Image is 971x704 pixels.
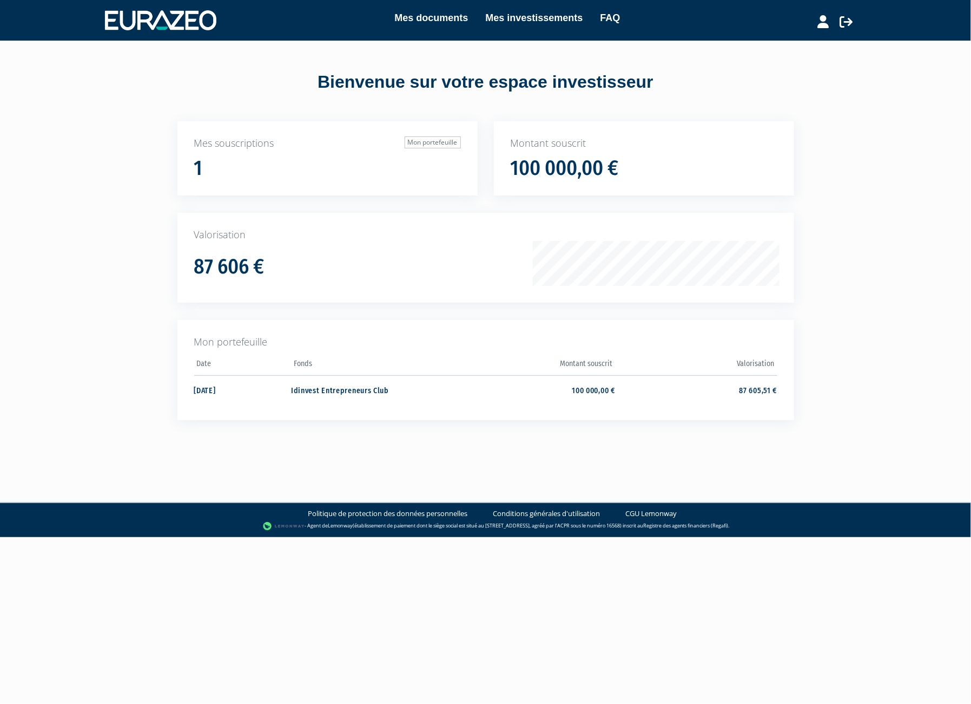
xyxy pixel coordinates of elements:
td: 87 605,51 € [615,375,777,404]
a: Mon portefeuille [405,136,461,148]
h1: 100 000,00 € [511,157,619,180]
div: - Agent de (établissement de paiement dont le siège social est situé au [STREET_ADDRESS], agréé p... [11,521,960,532]
th: Date [194,356,292,376]
a: Mes investissements [485,10,583,25]
div: Bienvenue sur votre espace investisseur [153,70,818,95]
h1: 87 606 € [194,256,265,278]
a: Politique de protection des données personnelles [308,509,467,519]
td: Idinvest Entrepreneurs Club [291,375,453,404]
a: Conditions générales d'utilisation [493,509,600,519]
a: Lemonway [328,522,353,529]
p: Valorisation [194,228,777,242]
a: CGU Lemonway [625,509,677,519]
th: Fonds [291,356,453,376]
a: Mes documents [394,10,468,25]
td: 100 000,00 € [453,375,615,404]
td: [DATE] [194,375,292,404]
img: logo-lemonway.png [263,521,305,532]
a: Registre des agents financiers (Regafi) [643,522,729,529]
h1: 1 [194,157,203,180]
p: Mon portefeuille [194,335,777,349]
th: Valorisation [615,356,777,376]
p: Montant souscrit [511,136,777,151]
a: FAQ [600,10,620,25]
img: 1732889491-logotype_eurazeo_blanc_rvb.png [105,10,216,30]
th: Montant souscrit [453,356,615,376]
p: Mes souscriptions [194,136,461,151]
